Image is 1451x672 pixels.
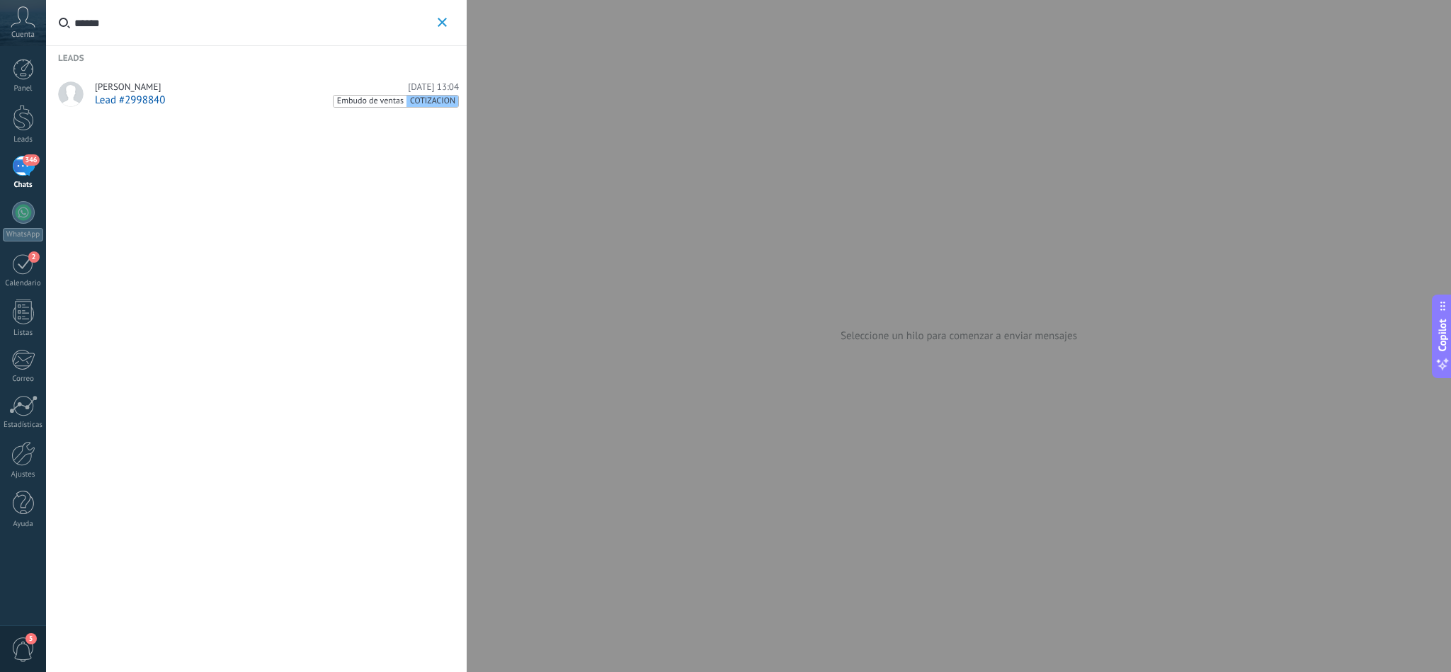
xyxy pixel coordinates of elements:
span: Embudo de ventas [334,96,406,108]
div: WhatsApp [3,228,43,241]
div: Listas [3,329,44,338]
div: Chats [3,181,44,190]
span: 2 [28,251,40,263]
span: 5 [25,633,37,644]
div: Ayuda [3,520,44,529]
div: Leads [3,135,44,144]
span: Copilot [1435,319,1450,351]
span: 346 [23,154,39,166]
span: Cuenta [11,30,35,40]
span: Lead #2998840 [95,93,165,107]
div: Calendario [3,279,44,288]
div: Correo [3,375,44,384]
div: Panel [3,84,44,93]
div: Estadísticas [3,421,44,430]
span: [DATE] 13:04 [408,81,459,93]
span: Leads [46,46,467,72]
span: [PERSON_NAME] [95,81,161,93]
div: Ajustes [3,470,44,479]
a: [PERSON_NAME][DATE] 13:04Lead #2998840Embudo de ventasCOTIZACION [46,72,467,119]
span: COTIZACION [406,96,458,108]
img: avatar [58,81,84,107]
